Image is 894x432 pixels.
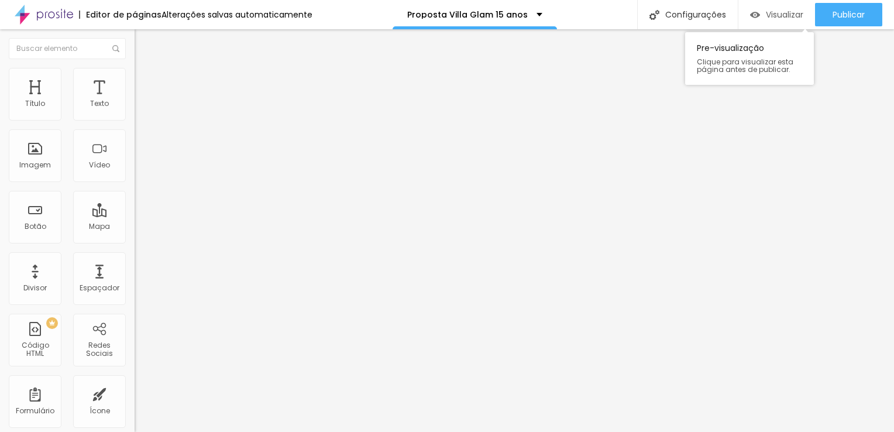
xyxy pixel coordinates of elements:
span: Visualizar [766,10,803,19]
div: Formulário [16,407,54,415]
div: Divisor [23,284,47,292]
img: Icone [112,45,119,52]
div: Alterações salvas automaticamente [161,11,312,19]
button: Visualizar [738,3,815,26]
img: Icone [649,10,659,20]
div: Título [25,100,45,108]
p: Proposta Villa Glam 15 anos [407,11,528,19]
div: Mapa [89,222,110,231]
div: Imagem [19,161,51,169]
img: view-1.svg [750,10,760,20]
div: Texto [90,100,109,108]
span: Clique para visualizar esta página antes de publicar. [697,58,802,73]
button: Publicar [815,3,882,26]
div: Vídeo [89,161,110,169]
input: Buscar elemento [9,38,126,59]
div: Espaçador [80,284,119,292]
div: Botão [25,222,46,231]
div: Redes Sociais [76,341,122,358]
div: Ícone [90,407,110,415]
span: Publicar [833,10,865,19]
div: Pre-visualização [685,32,814,85]
div: Código HTML [12,341,58,358]
div: Editor de páginas [79,11,161,19]
iframe: Editor [135,29,894,432]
